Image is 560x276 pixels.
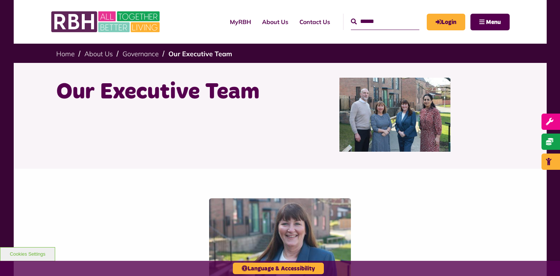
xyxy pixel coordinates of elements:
[224,12,256,32] a: MyRBH
[168,50,232,58] a: Our Executive Team
[56,78,275,107] h1: Our Executive Team
[427,14,465,30] a: MyRBH
[56,50,75,58] a: Home
[84,50,113,58] a: About Us
[256,12,294,32] a: About Us
[233,263,324,274] button: Language & Accessibility
[470,14,510,30] button: Navigation
[123,50,159,58] a: Governance
[486,19,501,25] span: Menu
[339,78,450,152] img: RBH Executive Team
[527,243,560,276] iframe: Netcall Web Assistant for live chat
[294,12,336,32] a: Contact Us
[51,7,162,36] img: RBH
